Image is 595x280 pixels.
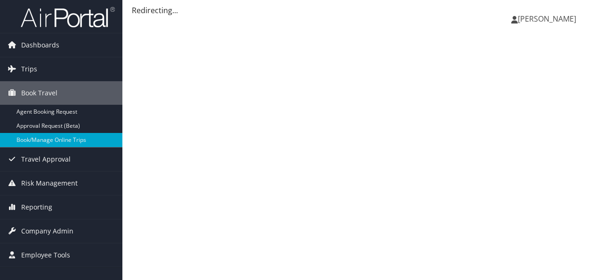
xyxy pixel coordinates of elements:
span: Reporting [21,195,52,219]
a: [PERSON_NAME] [511,5,586,33]
span: [PERSON_NAME] [518,14,576,24]
span: Travel Approval [21,148,71,171]
span: Employee Tools [21,243,70,267]
span: Risk Management [21,171,78,195]
span: Company Admin [21,219,73,243]
div: Redirecting... [132,5,586,16]
span: Dashboards [21,33,59,57]
span: Book Travel [21,81,57,105]
span: Trips [21,57,37,81]
img: airportal-logo.png [21,6,115,28]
